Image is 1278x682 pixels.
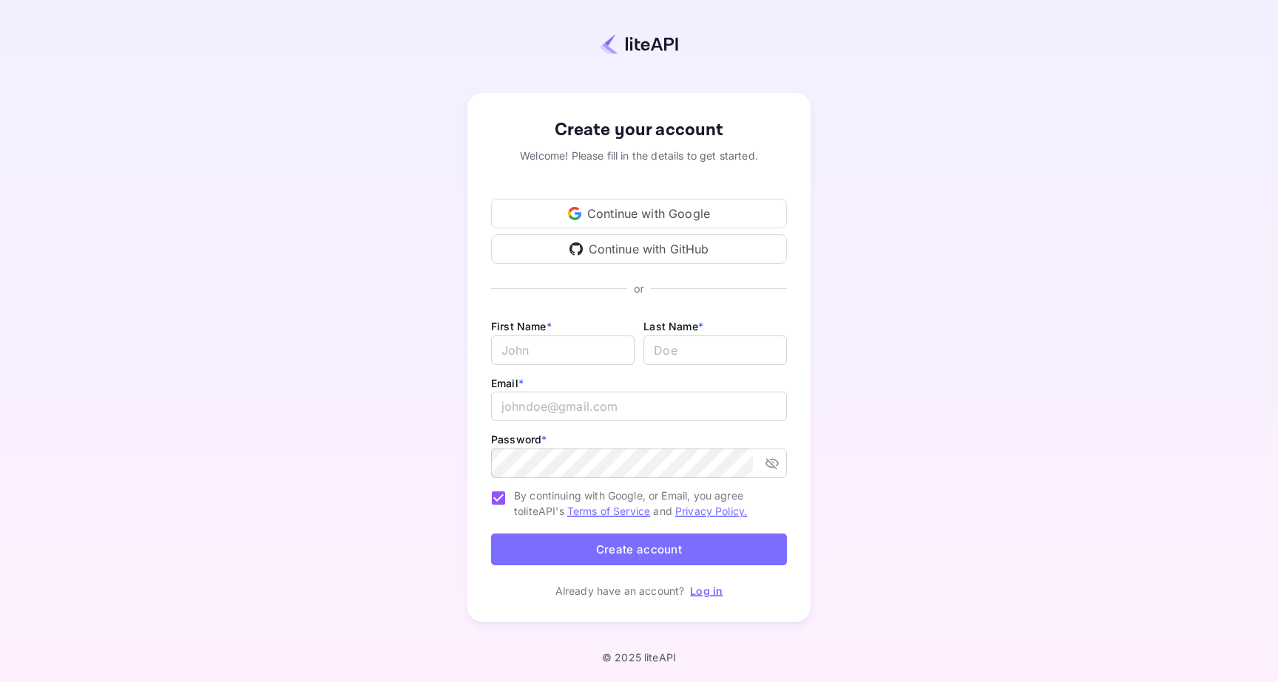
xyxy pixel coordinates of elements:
[643,335,787,365] input: Doe
[491,199,787,228] div: Continue with Google
[491,234,787,264] div: Continue with GitHub
[491,335,635,365] input: John
[567,505,650,517] a: Terms of Service
[491,117,787,143] div: Create your account
[690,584,723,597] a: Log in
[555,583,685,599] p: Already have an account?
[514,488,775,519] span: By continuing with Google, or Email, you agree to liteAPI's and
[600,33,678,55] img: liteapi
[759,450,785,477] button: toggle password visibility
[491,533,787,565] button: Create account
[491,320,552,333] label: First Name
[491,148,787,163] div: Welcome! Please fill in the details to get started.
[602,651,676,664] p: © 2025 liteAPI
[491,377,524,389] label: Email
[643,320,703,333] label: Last Name
[675,505,747,517] a: Privacy Policy.
[491,433,547,446] label: Password
[491,392,787,421] input: johndoe@gmail.com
